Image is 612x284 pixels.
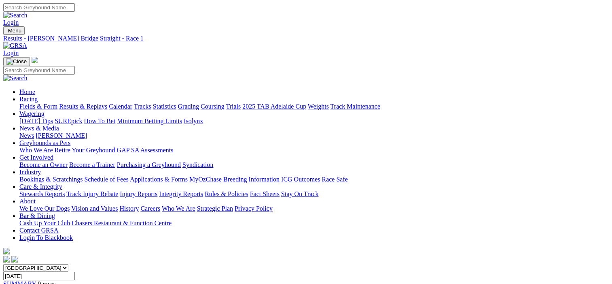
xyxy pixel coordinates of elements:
[178,103,199,110] a: Grading
[3,256,10,263] img: facebook.svg
[55,147,115,154] a: Retire Your Greyhound
[3,42,27,49] img: GRSA
[19,139,70,146] a: Greyhounds as Pets
[19,234,73,241] a: Login To Blackbook
[184,117,203,124] a: Isolynx
[66,190,118,197] a: Track Injury Rebate
[19,176,83,183] a: Bookings & Scratchings
[205,190,248,197] a: Rules & Policies
[19,103,57,110] a: Fields & Form
[330,103,380,110] a: Track Maintenance
[3,66,75,75] input: Search
[19,190,609,198] div: Care & Integrity
[19,117,609,125] div: Wagering
[140,205,160,212] a: Careers
[11,256,18,263] img: twitter.svg
[59,103,107,110] a: Results & Replays
[19,161,609,169] div: Get Involved
[189,176,222,183] a: MyOzChase
[19,103,609,110] div: Racing
[3,35,609,42] a: Results - [PERSON_NAME] Bridge Straight - Race 1
[19,147,609,154] div: Greyhounds as Pets
[117,117,182,124] a: Minimum Betting Limits
[223,176,280,183] a: Breeding Information
[3,3,75,12] input: Search
[134,103,151,110] a: Tracks
[19,161,68,168] a: Become an Owner
[117,147,174,154] a: GAP SA Assessments
[3,248,10,254] img: logo-grsa-white.png
[281,176,320,183] a: ICG Outcomes
[3,75,28,82] img: Search
[3,19,19,26] a: Login
[19,220,609,227] div: Bar & Dining
[19,117,53,124] a: [DATE] Tips
[159,190,203,197] a: Integrity Reports
[3,272,75,280] input: Select date
[3,49,19,56] a: Login
[19,183,62,190] a: Care & Integrity
[19,205,609,212] div: About
[19,205,70,212] a: We Love Our Dogs
[120,190,157,197] a: Injury Reports
[36,132,87,139] a: [PERSON_NAME]
[84,117,116,124] a: How To Bet
[19,198,36,205] a: About
[250,190,280,197] a: Fact Sheets
[19,190,65,197] a: Stewards Reports
[3,12,28,19] img: Search
[69,161,115,168] a: Become a Trainer
[322,176,347,183] a: Race Safe
[117,161,181,168] a: Purchasing a Greyhound
[162,205,195,212] a: Who We Are
[281,190,318,197] a: Stay On Track
[3,57,30,66] button: Toggle navigation
[130,176,188,183] a: Applications & Forms
[242,103,306,110] a: 2025 TAB Adelaide Cup
[71,205,118,212] a: Vision and Values
[55,117,82,124] a: SUREpick
[84,176,128,183] a: Schedule of Fees
[6,58,27,65] img: Close
[109,103,132,110] a: Calendar
[235,205,273,212] a: Privacy Policy
[72,220,172,226] a: Chasers Restaurant & Function Centre
[19,88,35,95] a: Home
[8,28,21,34] span: Menu
[19,212,55,219] a: Bar & Dining
[119,205,139,212] a: History
[19,132,609,139] div: News & Media
[19,220,70,226] a: Cash Up Your Club
[19,176,609,183] div: Industry
[19,227,58,234] a: Contact GRSA
[308,103,329,110] a: Weights
[19,125,59,132] a: News & Media
[197,205,233,212] a: Strategic Plan
[182,161,213,168] a: Syndication
[201,103,224,110] a: Coursing
[19,147,53,154] a: Who We Are
[32,57,38,63] img: logo-grsa-white.png
[3,26,25,35] button: Toggle navigation
[153,103,176,110] a: Statistics
[19,110,44,117] a: Wagering
[19,154,53,161] a: Get Involved
[19,96,38,102] a: Racing
[19,169,41,175] a: Industry
[226,103,241,110] a: Trials
[19,132,34,139] a: News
